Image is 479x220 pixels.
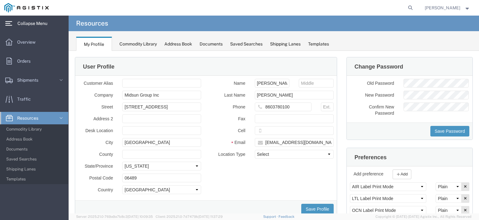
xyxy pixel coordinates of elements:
a: Feedback [278,215,294,218]
label: Email [137,87,181,95]
img: logo [4,3,49,12]
label: Fax [137,64,181,71]
div: Address Book [164,41,192,47]
a: Support [263,215,279,218]
h4: Resources [76,16,108,31]
div: Saved Searches [230,41,263,47]
label: Add preference [277,119,320,126]
div: Documents [200,41,223,47]
span: Traffic [17,93,35,105]
span: Server: 2025.21.0-769a9a7b8c3 [76,215,153,218]
button: Add [324,119,342,128]
iframe: FS Legacy Container [69,51,479,213]
span: Collapse Menu [17,17,52,30]
span: Orders [17,55,35,67]
a: Resources [0,112,68,124]
a: Shipments [0,74,68,86]
input: Ext. [252,52,265,60]
div: My Profile [76,37,112,51]
span: Resources [17,112,43,124]
span: [DATE] 10:09:35 [128,215,153,218]
span: [DATE] 11:37:29 [198,215,223,218]
span: Christopher Loor [425,4,460,11]
label: Confirm New Password [277,52,330,65]
span: Templates [6,173,64,185]
div: Shipping Lanes [270,41,301,47]
span: Copyright © [DATE]-[DATE] Agistix Inc., All Rights Reserved [375,214,472,219]
span: Commodity Library [6,123,64,136]
span: Shipping Lanes [6,163,64,175]
span: Overview [17,36,40,48]
span: Client: 2025.21.0-7d7479b [156,215,223,218]
a: Traffic [0,93,68,105]
div: Change Password [286,10,335,22]
label: New Password [277,40,330,47]
div: Preferences [286,100,318,112]
button: [PERSON_NAME] [424,4,471,12]
button: Save Password [362,75,401,86]
label: Cell [137,75,181,83]
label: Old Password [277,28,330,36]
label: Phone [137,52,181,59]
div: Commodity Library [119,41,157,47]
a: Overview [0,36,68,48]
span: Shipments [17,74,43,86]
div: Templates [308,41,329,47]
span: Address Book [6,133,64,146]
label: Location Type [137,99,181,107]
span: Saved Searches [6,153,64,165]
span: Documents [6,143,64,155]
button: Save Profile [233,153,265,164]
a: Orders [0,55,68,67]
